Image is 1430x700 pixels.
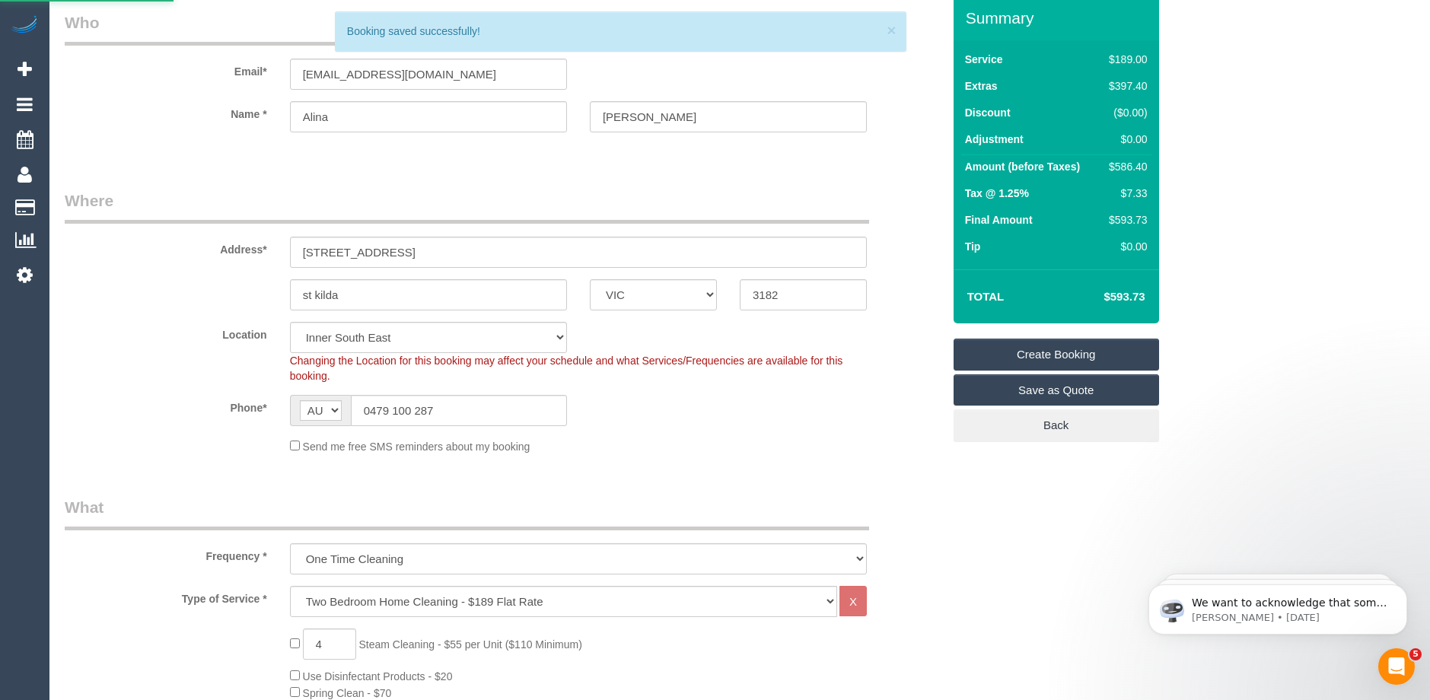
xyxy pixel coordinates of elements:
[965,52,1003,67] label: Service
[967,290,1005,303] strong: Total
[290,279,567,310] input: Suburb*
[290,355,843,382] span: Changing the Location for this booking may affect your schedule and what Services/Frequencies are...
[590,101,867,132] input: Last Name*
[1103,186,1147,201] div: $7.33
[1103,132,1147,147] div: $0.00
[53,395,279,415] label: Phone*
[1103,159,1147,174] div: $586.40
[1103,52,1147,67] div: $189.00
[965,239,981,254] label: Tip
[303,670,453,682] span: Use Disinfectant Products - $20
[66,44,262,253] span: We want to acknowledge that some users may be experiencing lag or slower performance in our softw...
[358,638,581,651] span: Steam Cleaning - $55 per Unit ($110 Minimum)
[965,212,1033,228] label: Final Amount
[887,22,896,38] button: ×
[290,59,567,90] input: Email*
[53,322,279,342] label: Location
[954,409,1159,441] a: Back
[1126,552,1430,659] iframe: Intercom notifications message
[53,237,279,257] label: Address*
[53,101,279,122] label: Name *
[740,279,867,310] input: Post Code*
[965,78,998,94] label: Extras
[965,105,1011,120] label: Discount
[1103,212,1147,228] div: $593.73
[1103,239,1147,254] div: $0.00
[65,496,869,530] legend: What
[965,159,1080,174] label: Amount (before Taxes)
[1409,648,1422,660] span: 5
[66,59,263,72] p: Message from Ellie, sent 6d ago
[1058,291,1145,304] h4: $593.73
[53,59,279,79] label: Email*
[53,543,279,564] label: Frequency *
[303,441,530,453] span: Send me free SMS reminders about my booking
[965,132,1024,147] label: Adjustment
[954,339,1159,371] a: Create Booking
[1103,78,1147,94] div: $397.40
[9,15,40,37] img: Automaid Logo
[303,687,392,699] span: Spring Clean - $70
[1378,648,1415,685] iframe: Intercom live chat
[966,9,1151,27] h3: Summary
[290,101,567,132] input: First Name*
[65,11,869,46] legend: Who
[351,395,567,426] input: Phone*
[965,186,1029,201] label: Tax @ 1.25%
[53,586,279,606] label: Type of Service *
[65,189,869,224] legend: Where
[347,24,895,39] div: Booking saved successfully!
[954,374,1159,406] a: Save as Quote
[1103,105,1147,120] div: ($0.00)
